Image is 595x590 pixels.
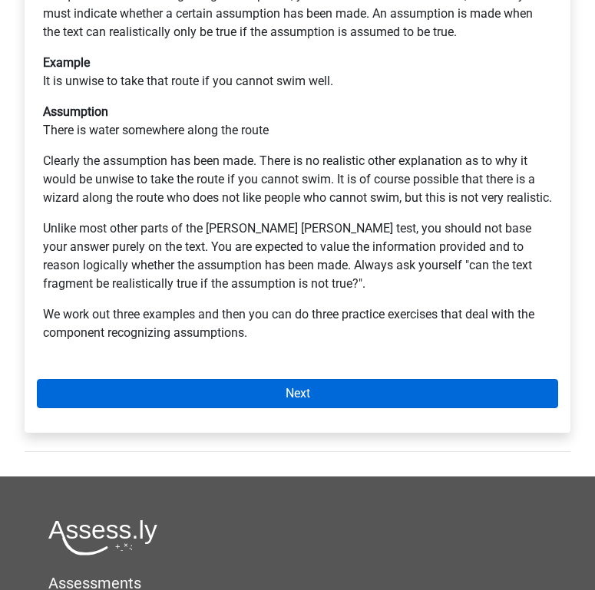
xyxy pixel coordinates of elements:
p: Clearly the assumption has been made. There is no realistic other explanation as to why it would ... [43,152,552,207]
p: We work out three examples and then you can do three practice exercises that deal with the compon... [43,305,552,342]
p: It is unwise to take that route if you cannot swim well. [43,54,552,91]
img: Assessly logo [48,519,157,555]
p: There is water somewhere along the route [43,103,552,140]
b: Example [43,55,90,70]
a: Next [37,379,558,408]
b: Assumption [43,104,108,119]
p: Unlike most other parts of the [PERSON_NAME] [PERSON_NAME] test, you should not base your answer ... [43,219,552,293]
